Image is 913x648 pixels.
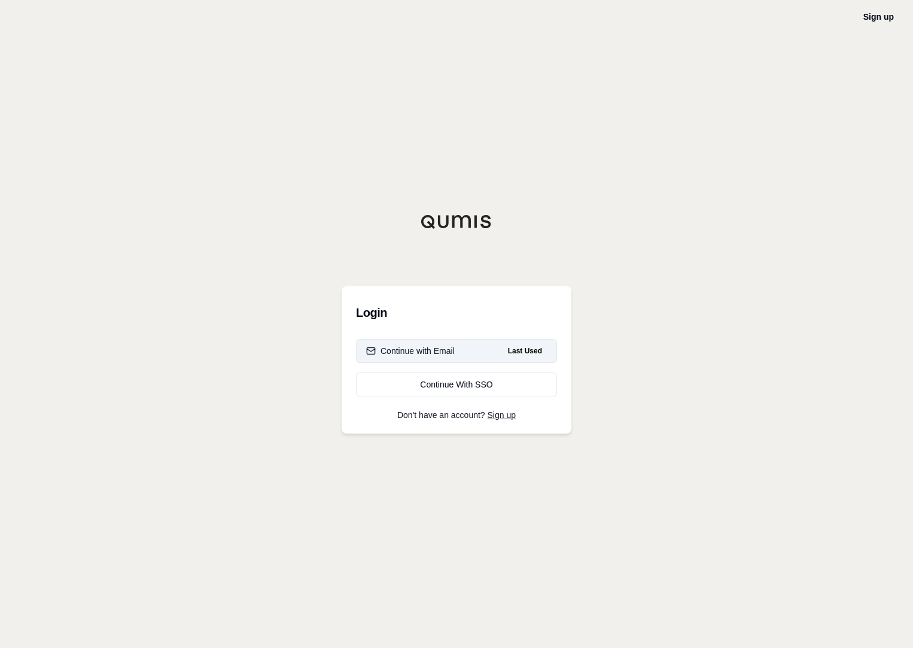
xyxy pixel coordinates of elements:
button: Continue with EmailLast Used [356,339,557,363]
div: Continue with Email [366,345,455,357]
a: Continue With SSO [356,373,557,396]
h3: Login [356,301,557,325]
img: Qumis [421,214,492,229]
a: Sign up [863,12,894,22]
a: Sign up [488,410,516,420]
p: Don't have an account? [356,411,557,419]
span: Last Used [503,344,547,358]
div: Continue With SSO [366,378,547,390]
